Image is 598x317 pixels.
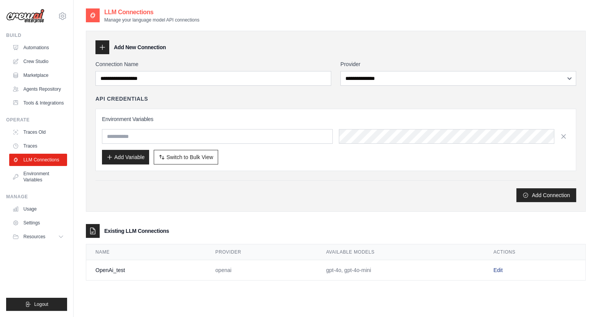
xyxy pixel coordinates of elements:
[9,203,67,215] a: Usage
[9,69,67,81] a: Marketplace
[9,126,67,138] a: Traces Old
[6,32,67,38] div: Build
[104,227,169,235] h3: Existing LLM Connections
[9,140,67,152] a: Traces
[166,153,213,161] span: Switch to Bulk View
[9,217,67,229] a: Settings
[102,150,149,164] button: Add Variable
[9,97,67,109] a: Tools & Integrations
[206,244,317,260] th: Provider
[9,168,67,186] a: Environment Variables
[86,260,206,280] td: OpenAi_test
[9,83,67,95] a: Agents Repository
[114,43,166,51] h3: Add New Connection
[206,260,317,280] td: openai
[104,8,199,17] h2: LLM Connections
[23,234,45,240] span: Resources
[154,150,218,164] button: Switch to Bulk View
[340,60,576,68] label: Provider
[6,9,44,23] img: Logo
[317,260,485,280] td: gpt-4o, gpt-4o-mini
[104,17,199,23] p: Manage your language model API connections
[9,154,67,166] a: LLM Connections
[102,115,570,123] h3: Environment Variables
[6,298,67,311] button: Logout
[484,244,585,260] th: Actions
[516,188,576,202] button: Add Connection
[34,301,48,307] span: Logout
[9,55,67,68] a: Crew Studio
[6,194,67,200] div: Manage
[493,267,503,273] a: Edit
[86,244,206,260] th: Name
[95,95,148,103] h4: API Credentials
[95,60,331,68] label: Connection Name
[9,41,67,54] a: Automations
[9,231,67,243] button: Resources
[317,244,485,260] th: Available Models
[6,117,67,123] div: Operate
